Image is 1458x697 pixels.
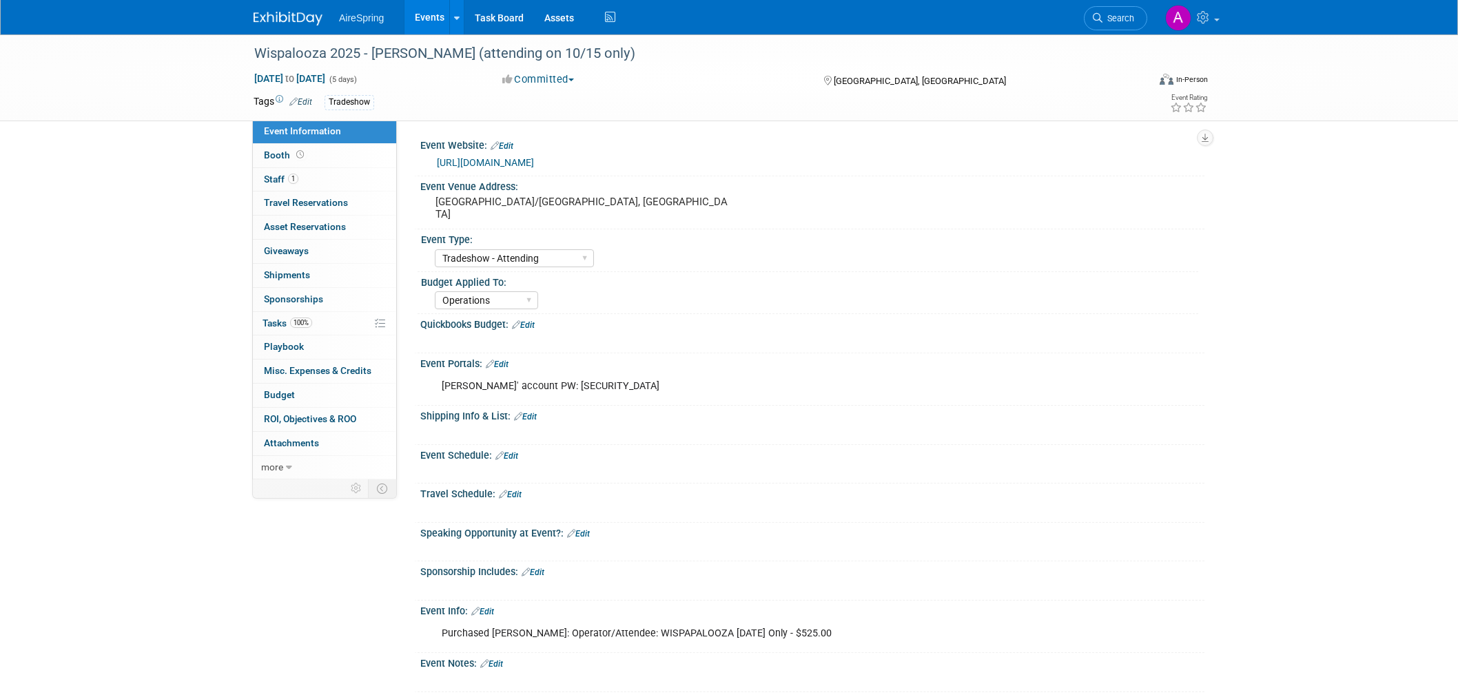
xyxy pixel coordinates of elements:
span: Booth not reserved yet [294,149,307,160]
a: Event Information [253,120,396,143]
div: In-Person [1175,74,1208,85]
a: Edit [512,320,535,330]
span: Giveaways [264,245,309,256]
span: Travel Reservations [264,197,348,208]
a: Edit [480,659,503,669]
span: Event Information [264,125,341,136]
a: Playbook [253,335,396,359]
img: Format-Inperson.png [1160,74,1173,85]
span: to [283,73,296,84]
td: Tags [254,94,312,110]
div: Speaking Opportunity at Event?: [420,523,1204,541]
div: Event Portals: [420,353,1204,371]
a: Misc. Expenses & Credits [253,360,396,383]
a: Sponsorships [253,288,396,311]
span: [GEOGRAPHIC_DATA], [GEOGRAPHIC_DATA] [834,76,1006,86]
a: Attachments [253,432,396,455]
img: ExhibitDay [254,12,322,25]
div: Wispalooza 2025 - [PERSON_NAME] (attending on 10/15 only) [249,41,1127,66]
div: Event Venue Address: [420,176,1204,194]
div: Budget Applied To: [421,272,1198,289]
span: Playbook [264,341,304,352]
a: Tasks100% [253,312,396,335]
img: Aila Ortiaga [1165,5,1191,31]
a: Edit [486,360,509,369]
div: Tradeshow [325,95,374,110]
td: Personalize Event Tab Strip [345,479,369,497]
a: Search [1084,6,1147,30]
span: AireSpring [339,12,384,23]
a: Edit [471,607,494,616]
a: Edit [495,451,518,461]
span: ROI, Objectives & ROO [264,413,356,424]
div: Event Rating [1170,94,1207,101]
div: Purchased [PERSON_NAME]: Operator/Attendee: WISPAPALOOZA [DATE] Only - $525.00 [432,620,1053,647]
a: Asset Reservations [253,216,396,239]
a: Shipments [253,264,396,287]
span: Attachments [264,437,319,448]
a: ROI, Objectives & ROO [253,408,396,431]
div: Event Website: [420,135,1204,153]
div: Event Type: [421,229,1198,247]
div: Shipping Info & List: [420,406,1204,424]
a: Edit [289,97,312,107]
span: Sponsorships [264,293,323,304]
span: more [261,461,283,472]
div: Event Format [1066,72,1208,92]
pre: [GEOGRAPHIC_DATA]/[GEOGRAPHIC_DATA], [GEOGRAPHIC_DATA] [435,196,732,220]
span: Tasks [263,318,312,329]
td: Toggle Event Tabs [369,479,397,497]
a: Edit [514,412,537,422]
div: Event Notes: [420,653,1204,671]
span: Booth [264,149,307,160]
div: Travel Schedule: [420,483,1204,501]
span: Asset Reservations [264,221,346,232]
a: [URL][DOMAIN_NAME] [437,157,534,168]
a: Edit [522,568,544,577]
div: Event Schedule: [420,445,1204,463]
a: Edit [567,529,590,539]
span: [DATE] [DATE] [254,72,326,85]
span: 100% [290,318,312,328]
a: Giveaways [253,240,396,263]
a: Travel Reservations [253,191,396,215]
a: Edit [491,141,513,151]
span: Misc. Expenses & Credits [264,365,371,376]
a: Booth [253,144,396,167]
div: [PERSON_NAME]' account PW: [SECURITY_DATA] [432,373,1053,400]
span: Search [1102,13,1134,23]
a: Budget [253,384,396,407]
a: Edit [499,490,522,499]
span: Budget [264,389,295,400]
div: Event Info: [420,601,1204,618]
span: (5 days) [328,75,357,84]
div: Quickbooks Budget: [420,314,1204,332]
span: Staff [264,174,298,185]
div: Sponsorship Includes: [420,561,1204,579]
span: Shipments [264,269,310,280]
button: Committed [497,72,579,87]
a: Staff1 [253,168,396,191]
a: more [253,456,396,479]
span: 1 [288,174,298,184]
